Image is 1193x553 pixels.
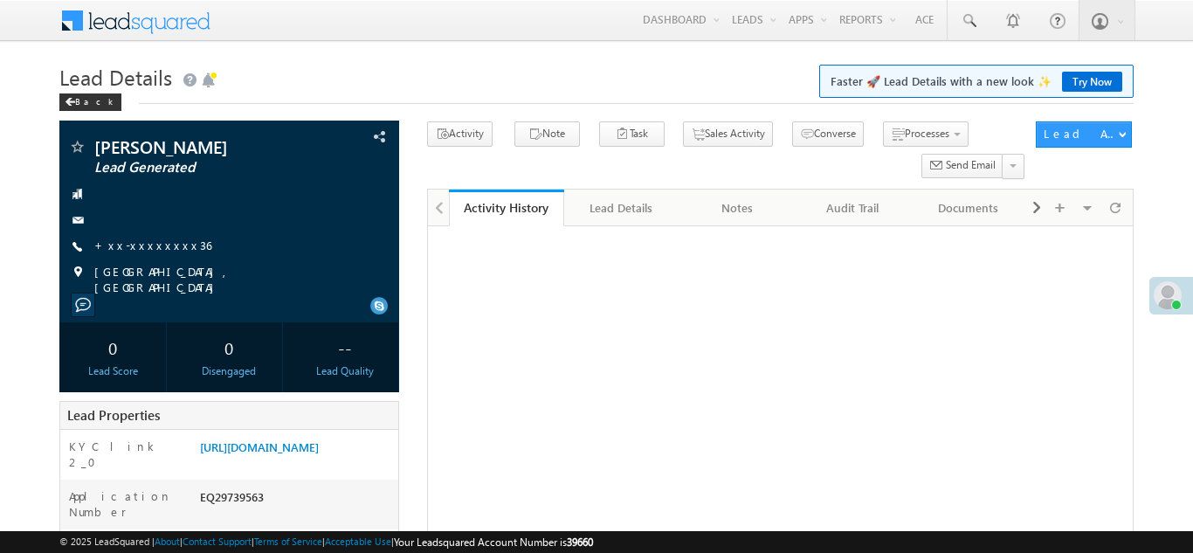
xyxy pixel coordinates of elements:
button: Activity [427,121,493,147]
a: Activity History [449,190,564,226]
div: 0 [180,331,278,363]
div: Audit Trail [810,197,895,218]
button: Converse [792,121,864,147]
div: Lead Score [64,363,162,379]
div: Back [59,93,121,111]
button: Processes [883,121,969,147]
a: Back [59,93,130,107]
button: Task [599,121,665,147]
button: Sales Activity [683,121,773,147]
div: Lead Details [578,197,664,218]
div: 0 [64,331,162,363]
a: Try Now [1062,72,1122,92]
button: Lead Actions [1036,121,1132,148]
span: © 2025 LeadSquared | | | | | [59,534,593,550]
div: Notes [694,197,780,218]
span: Send Email [946,157,996,173]
label: KYC link 2_0 [69,439,183,470]
button: Send Email [921,154,1003,179]
a: Terms of Service [254,536,322,547]
a: Notes [680,190,796,226]
div: EQ29739563 [196,488,398,513]
span: 39660 [567,536,593,549]
span: Lead Generated [94,159,304,176]
div: Lead Quality [296,363,394,379]
button: Note [514,121,580,147]
a: +xx-xxxxxxxx36 [94,238,211,252]
span: Lead Details [59,63,172,91]
span: Faster 🚀 Lead Details with a new look ✨ [831,73,1122,90]
a: Audit Trail [796,190,911,226]
a: [URL][DOMAIN_NAME] [200,439,319,454]
a: Contact Support [183,536,252,547]
div: Activity History [462,199,551,216]
a: About [155,536,180,547]
span: Your Leadsquared Account Number is [394,536,593,549]
a: Acceptable Use [325,536,391,547]
a: Lead Details [564,190,679,226]
span: Lead Properties [67,406,160,424]
span: Processes [905,127,949,140]
div: Lead Actions [1044,126,1118,142]
div: Disengaged [180,363,278,379]
div: Documents [925,197,1010,218]
span: [GEOGRAPHIC_DATA], [GEOGRAPHIC_DATA] [94,264,368,295]
div: -- [296,331,394,363]
label: Application Number [69,488,183,520]
a: Documents [911,190,1026,226]
span: [PERSON_NAME] [94,138,304,156]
